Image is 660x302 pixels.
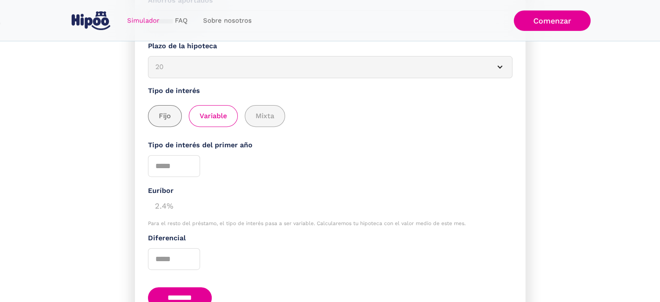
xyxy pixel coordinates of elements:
[167,12,195,29] a: FAQ
[200,111,227,122] span: Variable
[195,12,259,29] a: Sobre nosotros
[514,10,591,31] a: Comenzar
[148,233,512,244] label: Diferencial
[70,8,112,33] a: home
[159,111,171,122] span: Fijo
[148,140,512,151] label: Tipo de interés del primer año
[148,56,512,78] article: 20
[148,41,512,52] label: Plazo de la hipoteca
[256,111,274,122] span: Mixta
[148,196,512,214] div: 2.4%
[119,12,167,29] a: Simulador
[155,62,484,73] div: 20
[148,186,512,196] div: Euríbor
[148,105,512,127] div: add_description_here
[148,220,512,226] div: Para el resto del préstamo, el tipo de interés pasa a ser variable. Calcularemos tu hipoteca con ...
[148,86,512,96] label: Tipo de interés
